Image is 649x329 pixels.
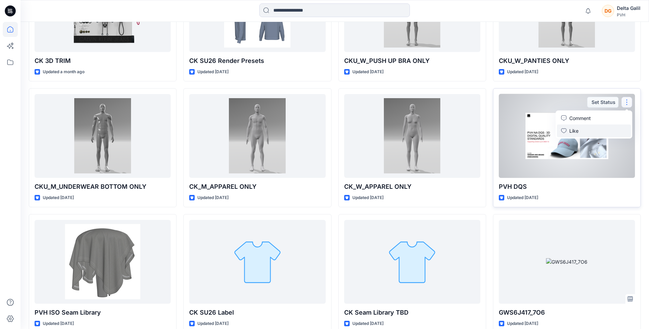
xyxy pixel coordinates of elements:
div: Delta Galil [617,4,640,12]
a: PVH DQS [499,94,635,178]
a: CK_W_APPAREL ONLY [344,94,480,178]
p: Updated [DATE] [352,68,384,76]
p: Updated [DATE] [507,194,538,201]
p: PVH DQS [499,182,635,192]
a: GWS6J417_7O6 [499,220,635,304]
p: Updated [DATE] [507,68,538,76]
p: CK_W_APPAREL ONLY [344,182,480,192]
a: PVH ISO Seam Library [35,220,171,304]
p: CK SU26 Label [189,308,325,317]
p: CKU_W_PANTIES ONLY [499,56,635,66]
p: Updated [DATE] [507,320,538,327]
p: CK_M_APPAREL ONLY [189,182,325,192]
a: CK SU26 Label [189,220,325,304]
p: Updated a month ago [43,68,85,76]
p: Updated [DATE] [352,320,384,327]
p: CK SU26 Render Presets [189,56,325,66]
p: CK 3D TRIM [35,56,171,66]
a: CK_M_APPAREL ONLY [189,94,325,178]
p: Updated [DATE] [43,194,74,201]
p: PVH ISO Seam Library [35,308,171,317]
p: CKU_W_PUSH UP BRA ONLY [344,56,480,66]
div: DG [602,5,614,17]
p: Like [569,127,579,134]
p: Updated [DATE] [197,194,229,201]
p: Updated [DATE] [197,68,229,76]
p: Updated [DATE] [352,194,384,201]
p: CK Seam Library TBD [344,308,480,317]
div: PVH [617,12,640,17]
a: CKU_M_UNDERWEAR BOTTOM ONLY [35,94,171,178]
p: Updated [DATE] [43,320,74,327]
p: Updated [DATE] [197,320,229,327]
a: CK Seam Library TBD [344,220,480,304]
p: CKU_M_UNDERWEAR BOTTOM ONLY [35,182,171,192]
p: Comment [569,115,591,122]
p: GWS6J417_7O6 [499,308,635,317]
